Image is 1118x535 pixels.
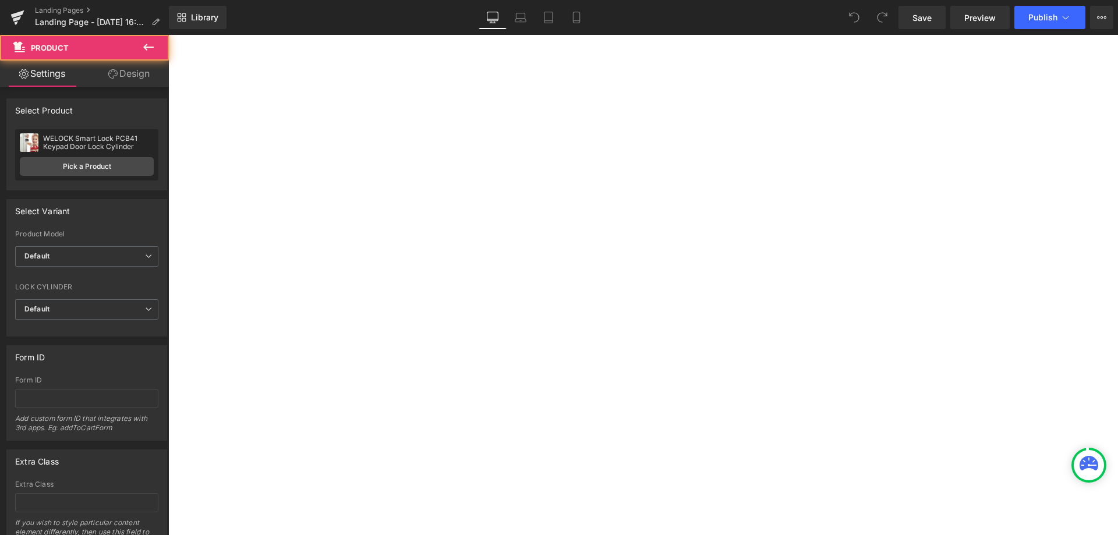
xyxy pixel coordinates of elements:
[950,6,1010,29] a: Preview
[169,6,227,29] a: New Library
[31,43,69,52] span: Product
[843,6,866,29] button: Undo
[15,230,158,242] label: Product Model
[479,6,507,29] a: Desktop
[15,99,73,115] div: Select Product
[24,251,49,260] b: Default
[43,134,154,151] div: WELOCK Smart Lock PCB41 Keypad Door Lock Cylinder
[15,283,158,295] label: LOCK CYLINDER
[1014,6,1085,29] button: Publish
[1028,13,1057,22] span: Publish
[535,6,562,29] a: Tablet
[964,12,996,24] span: Preview
[35,6,169,15] a: Landing Pages
[15,200,70,216] div: Select Variant
[15,346,45,362] div: Form ID
[191,12,218,23] span: Library
[562,6,590,29] a: Mobile
[1090,6,1113,29] button: More
[507,6,535,29] a: Laptop
[912,12,932,24] span: Save
[15,480,158,488] div: Extra Class
[871,6,894,29] button: Redo
[20,133,38,152] img: pImage
[87,61,171,87] a: Design
[20,157,154,176] a: Pick a Product
[15,450,59,466] div: Extra Class
[15,376,158,384] div: Form ID
[24,304,49,313] b: Default
[35,17,147,27] span: Landing Page - [DATE] 16:42:30
[15,414,158,440] div: Add custom form ID that integrates with 3rd apps. Eg: addToCartForm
